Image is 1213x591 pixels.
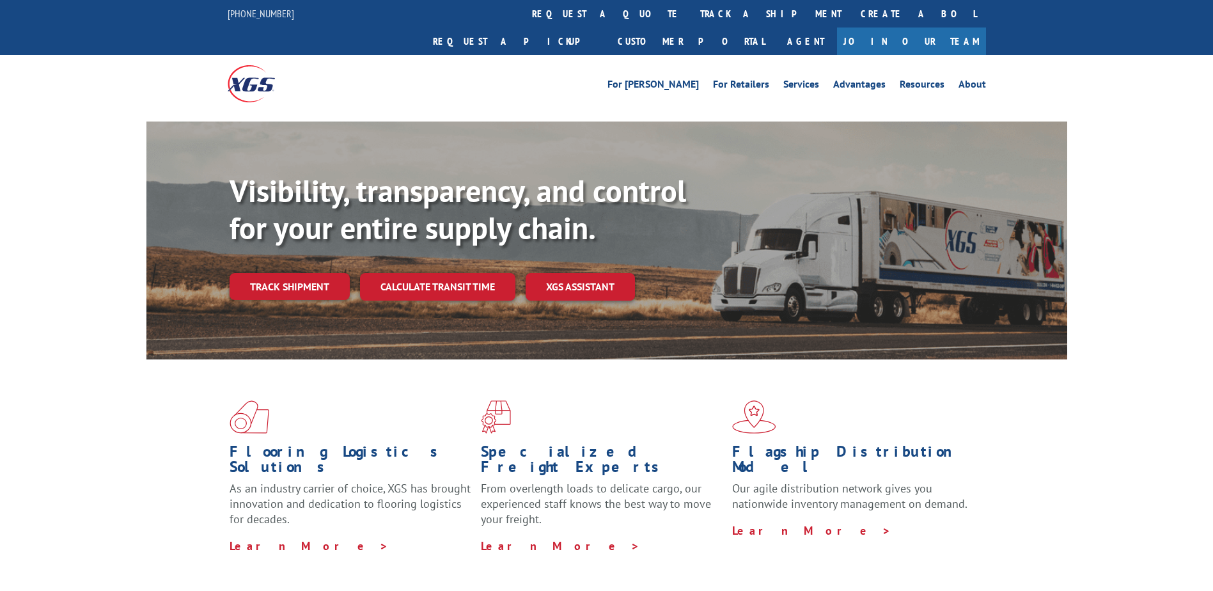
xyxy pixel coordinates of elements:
a: For Retailers [713,79,769,93]
a: Calculate transit time [360,273,515,301]
img: xgs-icon-flagship-distribution-model-red [732,400,776,434]
img: xgs-icon-total-supply-chain-intelligence-red [230,400,269,434]
a: Learn More > [230,539,389,553]
h1: Flagship Distribution Model [732,444,974,481]
span: Our agile distribution network gives you nationwide inventory management on demand. [732,481,967,511]
h1: Flooring Logistics Solutions [230,444,471,481]
span: As an industry carrier of choice, XGS has brought innovation and dedication to flooring logistics... [230,481,471,526]
a: Agent [774,28,837,55]
a: Learn More > [481,539,640,553]
img: xgs-icon-focused-on-flooring-red [481,400,511,434]
h1: Specialized Freight Experts [481,444,723,481]
a: [PHONE_NUMBER] [228,7,294,20]
a: Learn More > [732,523,891,538]
a: Join Our Team [837,28,986,55]
b: Visibility, transparency, and control for your entire supply chain. [230,171,686,248]
a: Customer Portal [608,28,774,55]
p: From overlength loads to delicate cargo, our experienced staff knows the best way to move your fr... [481,481,723,538]
a: About [959,79,986,93]
a: Track shipment [230,273,350,300]
a: For [PERSON_NAME] [607,79,699,93]
a: XGS ASSISTANT [526,273,635,301]
a: Request a pickup [423,28,608,55]
a: Resources [900,79,944,93]
a: Advantages [833,79,886,93]
a: Services [783,79,819,93]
